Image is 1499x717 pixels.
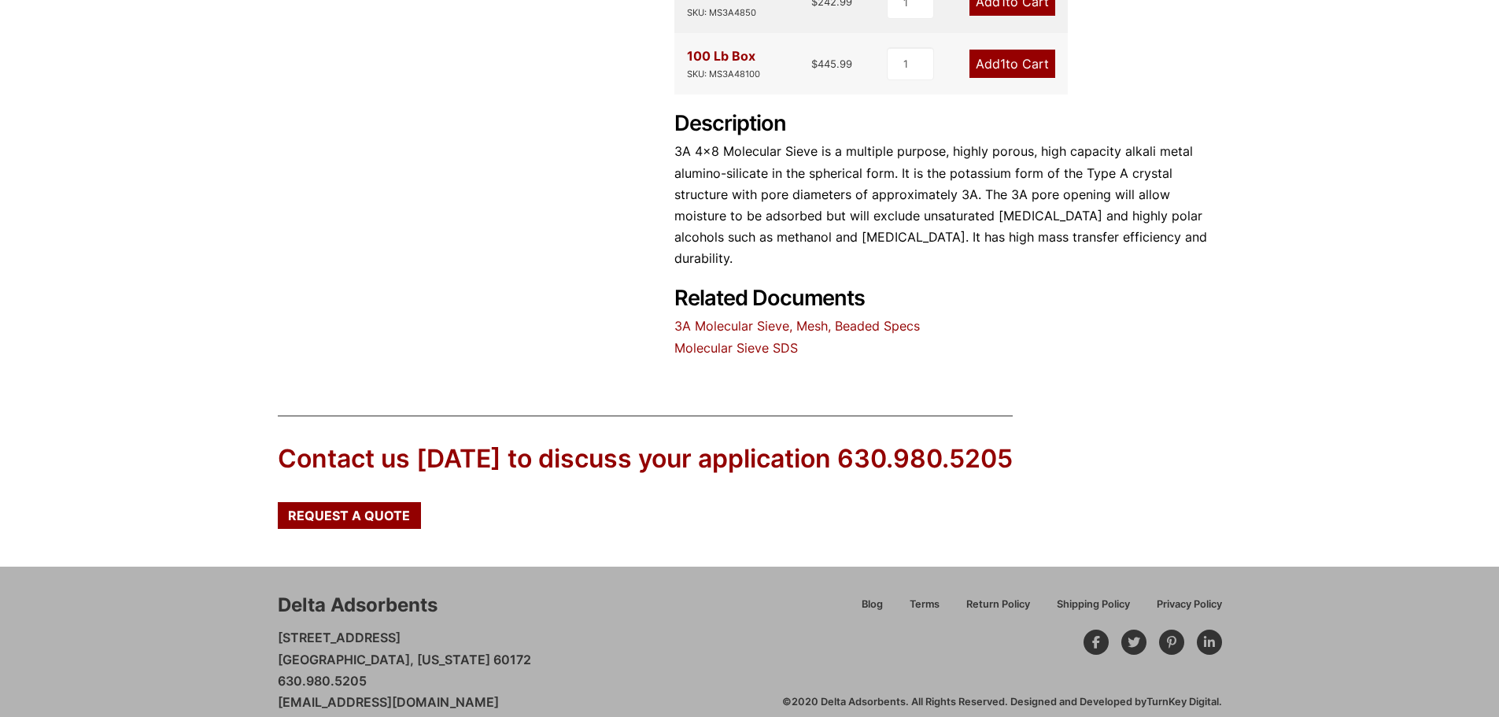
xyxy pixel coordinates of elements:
p: [STREET_ADDRESS] [GEOGRAPHIC_DATA], [US_STATE] 60172 630.980.5205 [278,627,531,713]
a: 3A Molecular Sieve, Mesh, Beaded Specs [674,318,920,334]
div: ©2020 Delta Adsorbents. All Rights Reserved. Designed and Developed by . [782,695,1222,709]
span: Return Policy [966,600,1030,610]
span: Terms [910,600,940,610]
a: Add1to Cart [969,50,1055,78]
span: $ [811,57,818,70]
a: Return Policy [953,596,1043,623]
span: Shipping Policy [1057,600,1130,610]
span: Request a Quote [288,509,410,522]
p: 3A 4×8 Molecular Sieve is a multiple purpose, highly porous, high capacity alkali metal alumino-s... [674,141,1222,269]
a: Request a Quote [278,502,421,529]
span: 1 [1000,56,1006,72]
span: Privacy Policy [1157,600,1222,610]
a: Shipping Policy [1043,596,1143,623]
a: [EMAIL_ADDRESS][DOMAIN_NAME] [278,694,499,710]
bdi: 445.99 [811,57,852,70]
div: Contact us [DATE] to discuss your application 630.980.5205 [278,442,1013,477]
div: SKU: MS3A48100 [687,67,760,82]
a: TurnKey Digital [1146,696,1219,708]
a: Privacy Policy [1143,596,1222,623]
span: Blog [862,600,883,610]
a: Blog [848,596,896,623]
h2: Description [674,111,1222,137]
div: SKU: MS3A4850 [687,6,756,20]
div: Delta Adsorbents [278,592,438,619]
a: Molecular Sieve SDS [674,340,798,356]
a: Terms [896,596,953,623]
div: 100 Lb Box [687,46,760,82]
